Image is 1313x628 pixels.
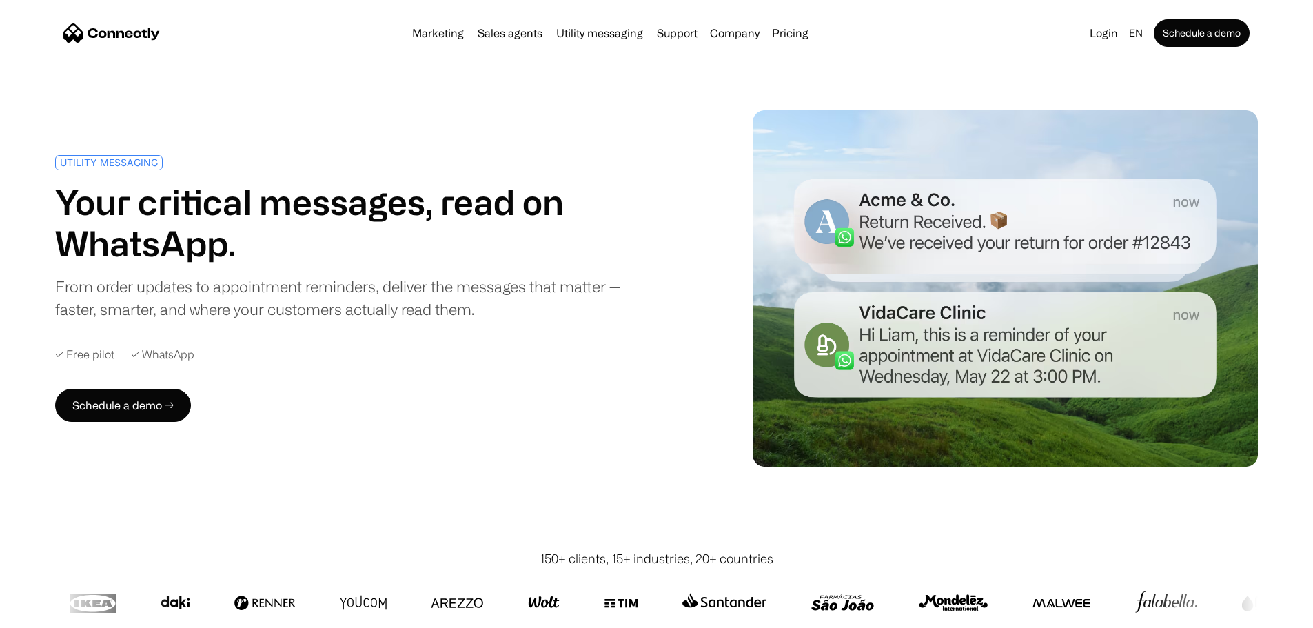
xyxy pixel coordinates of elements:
ul: Language list [28,604,83,623]
a: Support [651,28,703,39]
a: Schedule a demo → [55,389,191,422]
a: Utility messaging [551,28,649,39]
a: Sales agents [472,28,548,39]
div: ✓ WhatsApp [131,348,194,361]
div: From order updates to appointment reminders, deliver the messages that matter — faster, smarter, ... [55,275,649,321]
div: en [1123,23,1151,43]
a: Marketing [407,28,469,39]
div: Company [706,23,764,43]
a: Pricing [766,28,814,39]
aside: Language selected: English [14,602,83,623]
a: home [63,23,160,43]
div: ✓ Free pilot [55,348,114,361]
a: Schedule a demo [1154,19,1250,47]
div: en [1129,23,1143,43]
div: 150+ clients, 15+ industries, 20+ countries [540,549,773,568]
a: Login [1084,23,1123,43]
div: Company [710,23,760,43]
h1: Your critical messages, read on WhatsApp. [55,181,649,264]
div: UTILITY MESSAGING [60,157,158,168]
